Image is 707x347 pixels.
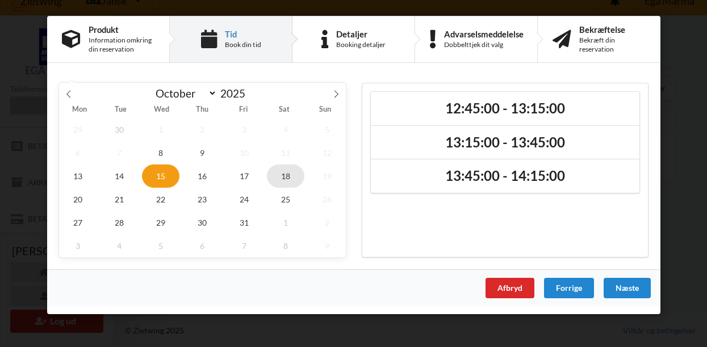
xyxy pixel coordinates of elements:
span: November 1, 2025 [267,211,304,234]
span: October 27, 2025 [59,211,97,234]
span: November 9, 2025 [308,234,346,257]
div: Information omkring din reservation [89,36,154,54]
span: October 11, 2025 [267,141,304,164]
span: October 8, 2025 [142,141,179,164]
span: Sun [304,106,345,113]
div: Forrige [543,278,593,298]
span: November 2, 2025 [308,211,346,234]
div: Næste [603,278,650,298]
select: Month [150,86,217,100]
div: Bekræftelse [579,25,646,34]
span: Fri [223,106,263,113]
span: Mon [59,106,100,113]
span: October 4, 2025 [267,118,304,141]
div: Booking detaljer [336,40,386,49]
h2: 13:45:00 - 14:15:00 [379,167,631,185]
span: October 28, 2025 [101,211,138,234]
div: Detaljer [336,29,386,39]
div: Dobbelttjek dit valg [444,40,523,49]
div: Afbryd [485,278,534,298]
span: October 31, 2025 [225,211,262,234]
div: Bekræft din reservation [579,36,646,54]
span: October 3, 2025 [225,118,262,141]
span: October 17, 2025 [225,164,262,188]
span: October 21, 2025 [101,188,138,211]
span: October 5, 2025 [308,118,346,141]
span: October 6, 2025 [59,141,97,164]
div: Book din tid [224,40,261,49]
span: October 22, 2025 [142,188,179,211]
span: October 18, 2025 [267,164,304,188]
span: October 10, 2025 [225,141,262,164]
h2: 12:45:00 - 13:15:00 [379,100,631,117]
span: Wed [141,106,182,113]
span: October 9, 2025 [183,141,221,164]
span: October 23, 2025 [183,188,221,211]
span: October 25, 2025 [267,188,304,211]
span: September 29, 2025 [59,118,97,141]
span: November 6, 2025 [183,234,221,257]
span: October 2, 2025 [183,118,221,141]
span: October 19, 2025 [308,164,346,188]
h2: 13:15:00 - 13:45:00 [379,134,631,151]
span: Tue [100,106,141,113]
span: Sat [263,106,304,113]
span: October 24, 2025 [225,188,262,211]
span: October 29, 2025 [142,211,179,234]
div: Tid [224,29,261,39]
span: October 26, 2025 [308,188,346,211]
span: October 1, 2025 [142,118,179,141]
div: Advarselsmeddelelse [444,29,523,39]
span: November 3, 2025 [59,234,97,257]
span: October 16, 2025 [183,164,221,188]
span: October 15, 2025 [142,164,179,188]
span: October 13, 2025 [59,164,97,188]
span: September 30, 2025 [101,118,138,141]
span: October 12, 2025 [308,141,346,164]
span: November 8, 2025 [267,234,304,257]
span: October 7, 2025 [101,141,138,164]
span: November 7, 2025 [225,234,262,257]
span: October 30, 2025 [183,211,221,234]
span: Thu [182,106,223,113]
span: October 14, 2025 [101,164,138,188]
span: November 5, 2025 [142,234,179,257]
span: October 20, 2025 [59,188,97,211]
input: Year [217,87,254,100]
div: Produkt [89,25,154,34]
span: November 4, 2025 [101,234,138,257]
